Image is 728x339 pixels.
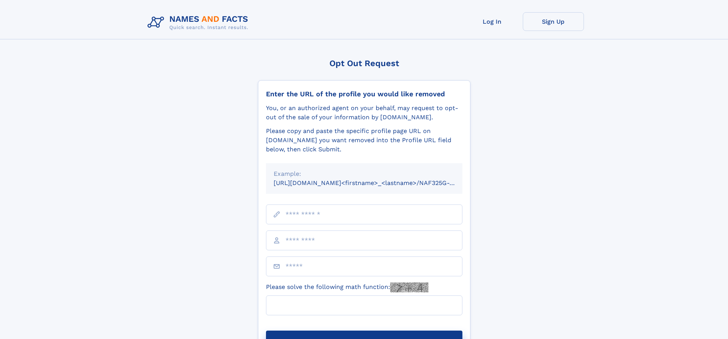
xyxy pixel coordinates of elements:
[258,58,470,68] div: Opt Out Request
[266,90,462,98] div: Enter the URL of the profile you would like removed
[266,282,428,292] label: Please solve the following math function:
[523,12,584,31] a: Sign Up
[462,12,523,31] a: Log In
[266,104,462,122] div: You, or an authorized agent on your behalf, may request to opt-out of the sale of your informatio...
[274,179,477,187] small: [URL][DOMAIN_NAME]<firstname>_<lastname>/NAF325G-xxxxxxxx
[274,169,455,178] div: Example:
[266,127,462,154] div: Please copy and paste the specific profile page URL on [DOMAIN_NAME] you want removed into the Pr...
[144,12,255,33] img: Logo Names and Facts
